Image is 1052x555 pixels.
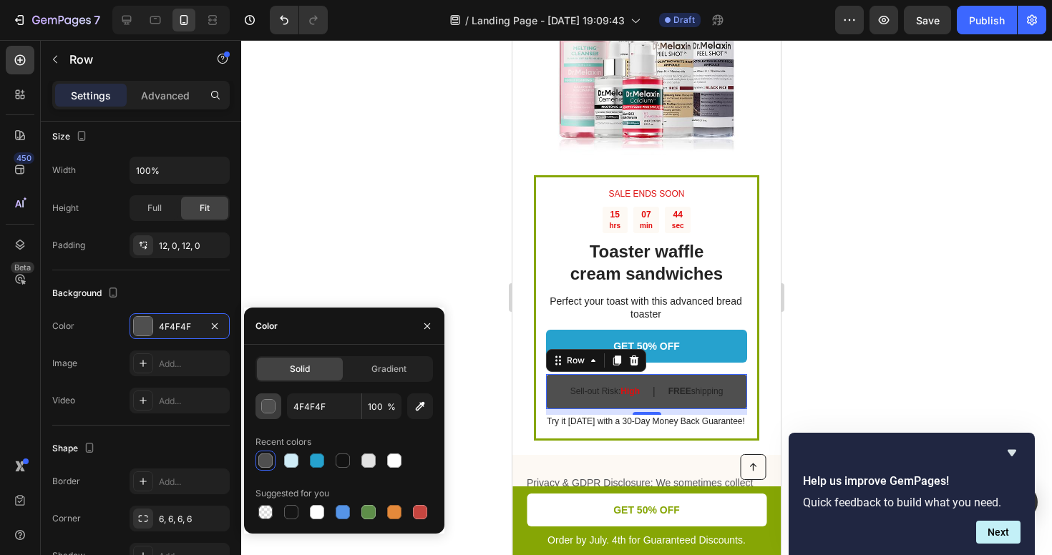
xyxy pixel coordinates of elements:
div: Recent colors [255,436,311,448]
p: Advanced [141,88,190,103]
p: 7 [94,11,100,29]
div: 12, 0, 12, 0 [159,240,226,252]
div: Shape [52,439,98,458]
div: Border [52,475,80,488]
div: Corner [52,512,81,525]
div: Image [52,357,77,370]
button: Save [904,6,951,34]
div: Help us improve GemPages! [803,444,1021,544]
div: 6, 6, 6, 6 [159,513,226,526]
span: Fit [200,202,210,215]
span: % [387,401,396,413]
div: Width [52,164,76,177]
div: Video [52,394,75,407]
button: Next question [976,521,1021,544]
input: Auto [130,157,229,183]
span: Solid [290,363,310,375]
button: Hide survey [1003,444,1021,461]
div: Add... [159,358,226,370]
span: Gradient [371,363,406,375]
div: Color [255,320,278,333]
div: Suggested for you [255,487,329,500]
div: Padding [52,239,85,252]
div: Height [52,202,79,215]
span: / [465,13,469,28]
button: 7 [6,6,107,34]
span: Full [147,202,162,215]
div: 450 [14,152,34,164]
span: Draft [673,14,695,26]
h2: Help us improve GemPages! [803,473,1021,490]
p: Settings [71,88,111,103]
iframe: Design area [512,40,781,555]
input: Eg: FFFFFF [287,393,361,419]
div: Undo/Redo [270,6,328,34]
div: Color [52,320,74,333]
div: 4F4F4F [159,320,200,333]
button: Publish [957,6,1017,34]
span: Save [916,14,940,26]
div: Publish [969,13,1005,28]
div: Add... [159,395,226,408]
p: Quick feedback to build what you need. [803,496,1021,509]
div: Beta [11,262,34,273]
div: Add... [159,476,226,488]
div: Background [52,284,122,303]
p: Row [69,51,191,68]
span: Landing Page - [DATE] 19:09:43 [472,13,625,28]
div: Size [52,127,90,147]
